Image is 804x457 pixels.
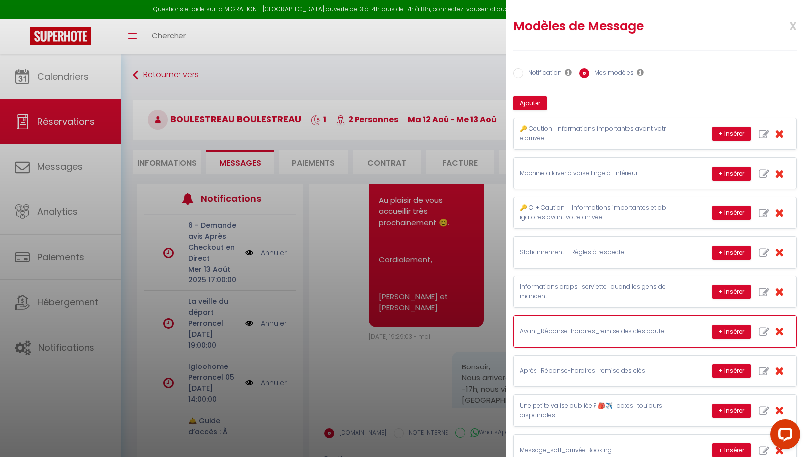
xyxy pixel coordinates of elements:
[520,248,669,257] p: Stationnement – Règles à respecter
[765,13,797,37] span: x
[712,167,751,181] button: + Insérer
[712,246,751,260] button: + Insérer
[712,206,751,220] button: + Insérer
[520,366,669,376] p: Après_Réponse-horaires_remise des clés
[712,127,751,141] button: + Insérer
[589,68,634,79] label: Mes modèles
[520,124,669,143] p: 🔑 Caution_Informations importantes avant votre arrivée
[520,203,669,222] p: 🔑 CI + Caution _ Informations importantes et obligatoires avant votre arrivée
[520,327,669,336] p: Avant_Réponse-horaires_remise des clés doute
[520,282,669,301] p: Informations draps_serviette_quand les gens demandent
[712,285,751,299] button: + Insérer
[513,96,547,110] button: Ajouter
[637,68,644,76] i: Les modèles généraux sont visibles par vous et votre équipe
[520,446,669,455] p: Message_soft_arrivée Booking
[762,415,804,457] iframe: LiveChat chat widget
[565,68,572,76] i: Les notifications sont visibles par toi et ton équipe
[520,401,669,420] p: Une petite valise oubliée ? 🎒✈️_dates_toujours_disponibles
[712,325,751,339] button: + Insérer
[712,404,751,418] button: + Insérer
[513,18,745,34] h2: Modèles de Message
[712,364,751,378] button: + Insérer
[520,169,669,178] p: Machine a laver à vaise linge à l'intérieur
[523,68,562,79] label: Notification
[712,443,751,457] button: + Insérer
